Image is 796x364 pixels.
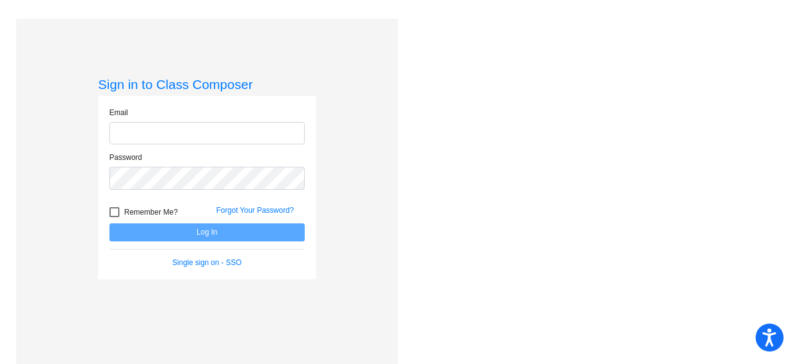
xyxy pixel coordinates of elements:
a: Forgot Your Password? [216,206,294,215]
button: Log In [109,223,305,241]
label: Email [109,107,128,118]
label: Password [109,152,142,163]
a: Single sign on - SSO [172,258,241,267]
span: Remember Me? [124,205,178,220]
h3: Sign in to Class Composer [98,77,316,92]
